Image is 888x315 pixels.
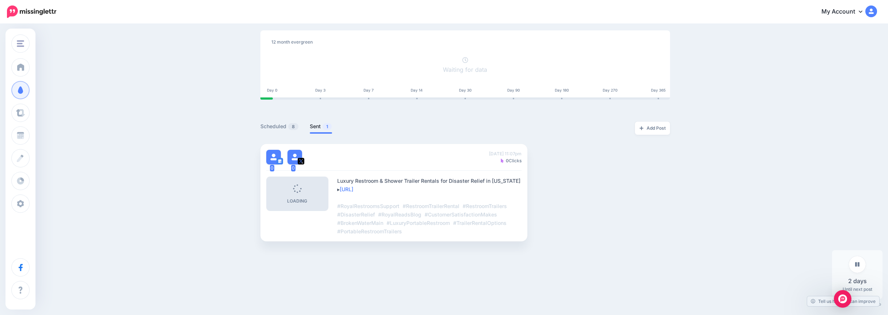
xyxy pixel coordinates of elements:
[807,296,879,306] a: Tell us how we can improve
[425,211,497,218] span: #CustomerSatisfactionMakes
[337,228,402,234] span: #PortableRestroomTrailers
[270,165,274,171] span: 0
[340,186,353,192] a: [URL]
[261,88,283,92] div: Day 0
[310,122,332,131] a: Sent1
[287,150,302,164] img: user_default_image.png
[453,220,507,226] span: #TrailerRentalOptions
[503,88,524,92] div: Day 90
[489,150,522,157] span: [DATE] 11:07pm
[260,122,299,131] a: Scheduled8
[276,158,283,164] img: google_business-square.png
[387,220,450,226] span: #LuxuryPortableRestroom
[378,211,421,218] span: #RoyalReadsBlog
[287,184,307,203] div: Loading
[337,220,383,226] span: #BrokenWaterMain
[403,203,459,209] span: #RestroomTrailerRental
[635,122,670,135] a: Add Post
[848,277,867,286] span: 2 days
[501,159,504,163] img: pointer-purple-solid.png
[454,88,476,92] div: Day 30
[337,177,522,236] div: Luxury Restroom & Shower Trailer Rentals for Disaster Relief in [US_STATE] ▸
[834,290,851,308] div: Open Intercom Messenger
[443,56,487,73] a: Waiting for data
[599,88,621,92] div: Day 270
[7,5,56,18] img: Missinglettr
[291,165,296,171] span: 0
[17,40,24,47] img: menu.png
[323,123,332,130] span: 1
[337,211,375,218] span: #DisasterRelief
[551,88,573,92] div: Day 180
[639,126,644,130] img: plus-grey-dark.png
[358,88,380,92] div: Day 7
[288,123,298,130] span: 8
[501,157,522,164] span: Clicks
[337,203,399,209] span: #RoyalRestroomsSupport
[463,203,507,209] span: #RestroomTrailers
[309,88,331,92] div: Day 3
[832,250,883,299] div: Until next post
[298,158,304,164] img: twitter-square.png
[647,88,669,92] div: Day 365
[266,150,281,164] img: user_default_image.png
[814,3,877,21] a: My Account
[406,88,428,92] div: Day 14
[271,38,659,47] div: 12 month evergreen
[506,158,509,163] b: 0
